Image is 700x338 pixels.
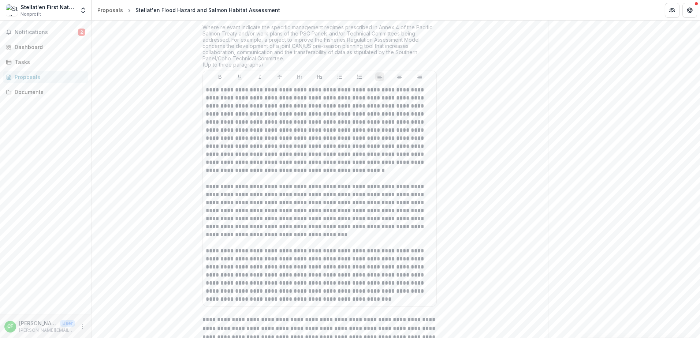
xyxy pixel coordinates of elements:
[6,4,18,16] img: Stellat'en First Nation
[682,3,697,18] button: Get Help
[235,72,244,81] button: Underline
[395,72,404,81] button: Align Center
[94,5,283,15] nav: breadcrumb
[15,88,82,96] div: Documents
[15,73,82,81] div: Proposals
[3,56,88,68] a: Tasks
[3,26,88,38] button: Notifications2
[21,3,75,11] div: Stellat'en First Nation
[15,43,82,51] div: Dashboard
[15,58,82,66] div: Tasks
[19,327,75,334] p: [PERSON_NAME][EMAIL_ADDRESS][PERSON_NAME][DOMAIN_NAME]
[7,324,13,329] div: Curtis Fullerton
[135,6,280,14] div: Stellat'en Flood Hazard and Salmon Habitat Assessment
[15,29,78,35] span: Notifications
[3,86,88,98] a: Documents
[21,11,41,18] span: Nonprofit
[295,72,304,81] button: Heading 1
[335,72,344,81] button: Bullet List
[78,322,87,331] button: More
[3,71,88,83] a: Proposals
[78,29,85,36] span: 2
[315,72,324,81] button: Heading 2
[355,72,364,81] button: Ordered List
[275,72,284,81] button: Strike
[665,3,679,18] button: Partners
[375,72,384,81] button: Align Left
[78,3,88,18] button: Open entity switcher
[60,320,75,327] p: User
[415,72,424,81] button: Align Right
[19,319,57,327] p: [PERSON_NAME]
[256,72,264,81] button: Italicize
[216,72,224,81] button: Bold
[97,6,123,14] div: Proposals
[94,5,126,15] a: Proposals
[3,41,88,53] a: Dashboard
